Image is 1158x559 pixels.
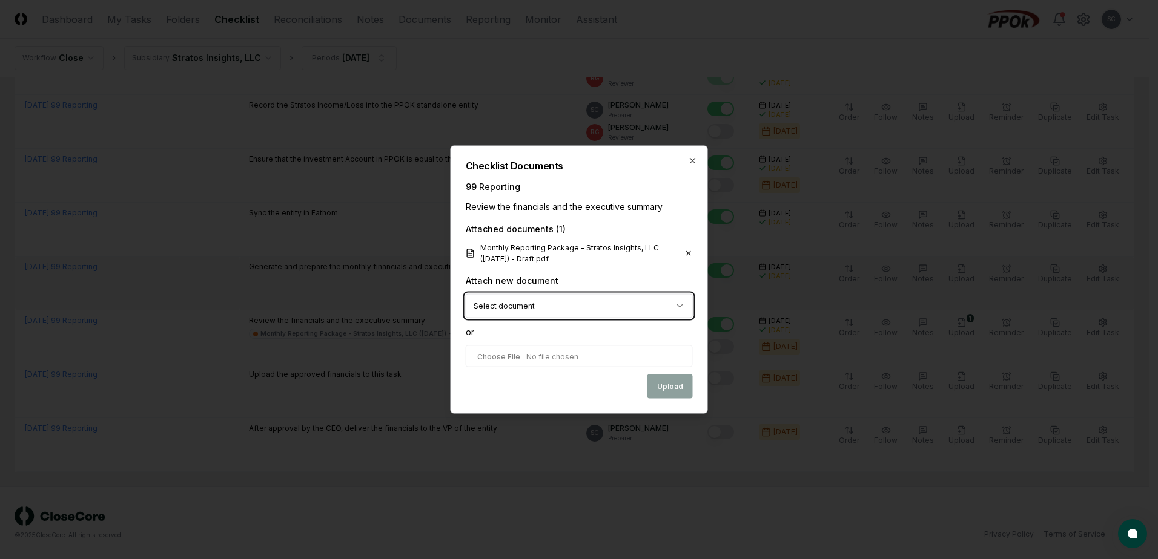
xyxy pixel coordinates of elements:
[466,180,693,193] div: 99 Reporting
[466,243,685,264] a: Monthly Reporting Package - Stratos Insights, LLC ([DATE]) - Draft.pdf
[466,161,693,171] h2: Checklist Documents
[466,200,693,213] div: Review the financials and the executive summary
[466,223,693,235] div: Attached documents ( 1 )
[466,274,558,287] div: Attach new document
[466,325,693,338] div: or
